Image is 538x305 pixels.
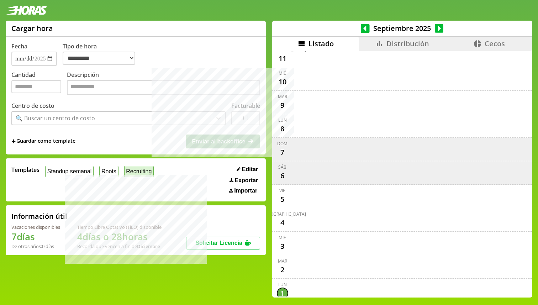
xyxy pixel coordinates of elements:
h2: Información útil [11,211,67,221]
span: Septiembre 2025 [370,23,435,33]
label: Cantidad [11,71,67,97]
span: Importar [234,188,257,194]
div: 🔍 Buscar un centro de costo [16,114,95,122]
span: Templates [11,166,39,174]
label: Centro de costo [11,102,54,110]
div: lun [278,282,287,288]
span: Exportar [234,177,258,184]
b: Diciembre [137,243,160,249]
div: Recordá que vencen a fin de [77,243,162,249]
button: Exportar [227,177,260,184]
div: mar [278,94,287,100]
span: Editar [242,166,258,173]
button: Editar [234,166,260,173]
span: Distribución [386,39,429,48]
div: 5 [277,194,288,205]
div: Vacaciones disponibles [11,224,60,230]
img: logotipo [6,6,47,15]
div: 3 [277,241,288,252]
h1: 4 días o 28 horas [77,230,162,243]
div: 6 [277,170,288,182]
div: mar [278,258,287,264]
button: Standup semanal [45,166,94,177]
div: mié [279,70,286,76]
span: + [11,137,16,145]
h1: 7 días [11,230,60,243]
div: 7 [277,147,288,158]
button: Solicitar Licencia [186,237,260,249]
div: 8 [277,123,288,135]
div: [DEMOGRAPHIC_DATA] [259,211,306,217]
textarea: Descripción [67,80,260,95]
div: 4 [277,217,288,228]
div: vie [279,188,285,194]
div: 9 [277,100,288,111]
h1: Cargar hora [11,23,53,33]
div: lun [278,117,287,123]
div: mié [279,235,286,241]
label: Tipo de hora [63,42,141,66]
div: 2 [277,264,288,275]
label: Descripción [67,71,260,97]
div: sáb [278,164,286,170]
button: Roots [99,166,118,177]
span: Solicitar Licencia [195,240,242,246]
div: 10 [277,76,288,88]
select: Tipo de hora [63,52,135,65]
div: De otros años: 0 días [11,243,60,249]
span: +Guardar como template [11,137,75,145]
div: 11 [277,53,288,64]
div: Tiempo Libre Optativo (TiLO) disponible [77,224,162,230]
div: dom [277,141,288,147]
span: Cecos [485,39,505,48]
span: Listado [308,39,334,48]
input: Cantidad [11,80,61,93]
label: Fecha [11,42,27,50]
div: 1 [277,288,288,299]
label: Facturable [231,102,260,110]
div: scrollable content [272,51,532,296]
button: Recruiting [124,166,154,177]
